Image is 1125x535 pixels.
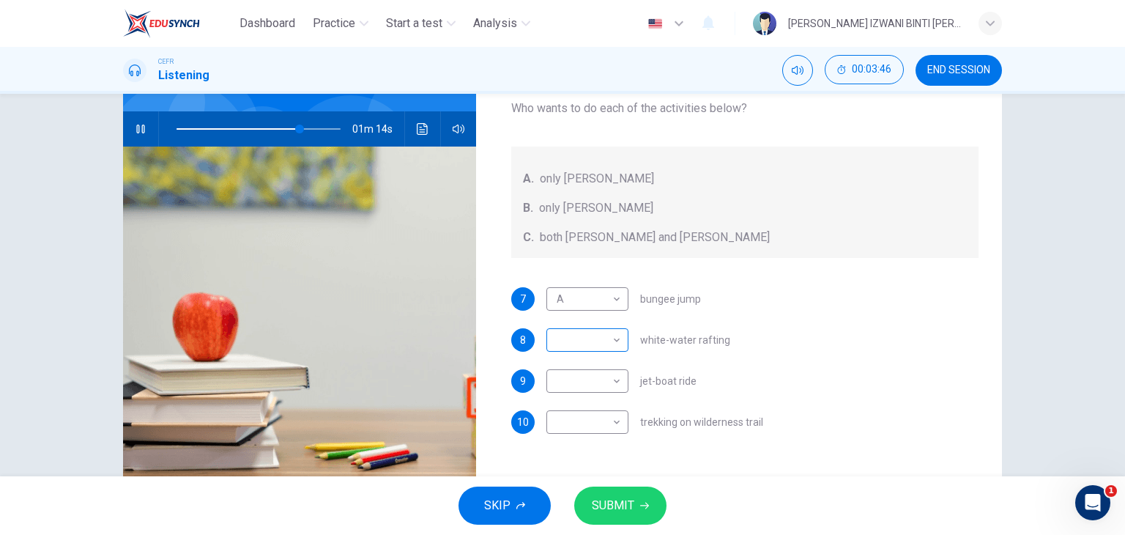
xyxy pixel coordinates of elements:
a: EduSynch logo [123,9,234,38]
span: Dashboard [240,15,295,32]
span: both [PERSON_NAME] and [PERSON_NAME] [540,229,770,246]
span: 7 [520,294,526,304]
span: A. [523,170,534,188]
button: Start a test [380,10,461,37]
span: 9 [520,376,526,386]
h1: Listening [158,67,209,84]
span: B. [523,199,533,217]
span: trekking on wilderness trail [640,417,763,427]
span: Start a test [386,15,442,32]
img: en [646,18,664,29]
button: Click to see the audio transcription [411,111,434,147]
span: bungee jump [640,294,701,304]
div: Mute [782,55,813,86]
iframe: Intercom live chat [1075,485,1110,520]
span: 10 [517,417,529,427]
button: SKIP [458,487,551,525]
span: Analysis [473,15,517,32]
span: CEFR [158,56,174,67]
span: Practice [313,15,355,32]
span: END SESSION [927,64,990,76]
span: 8 [520,335,526,345]
span: 01m 14s [352,111,404,147]
button: Analysis [467,10,536,37]
button: 00:03:46 [825,55,904,84]
span: 1 [1105,485,1117,497]
img: Profile picture [753,12,776,35]
span: only [PERSON_NAME] [539,199,653,217]
span: SKIP [484,495,510,516]
span: only [PERSON_NAME] [540,170,654,188]
button: END SESSION [916,55,1002,86]
img: EduSynch logo [123,9,200,38]
button: Dashboard [234,10,301,37]
span: SUBMIT [592,495,634,516]
span: C. [523,229,534,246]
div: A [546,278,623,320]
span: jet-boat ride [640,376,697,386]
img: Holiday in Queenstown [123,147,476,503]
button: SUBMIT [574,487,667,525]
div: [PERSON_NAME] IZWANI BINTI [PERSON_NAME] [788,15,961,32]
button: Practice [307,10,374,37]
div: Hide [825,55,904,86]
span: 00:03:46 [852,64,891,75]
span: white-water rafting [640,335,730,345]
